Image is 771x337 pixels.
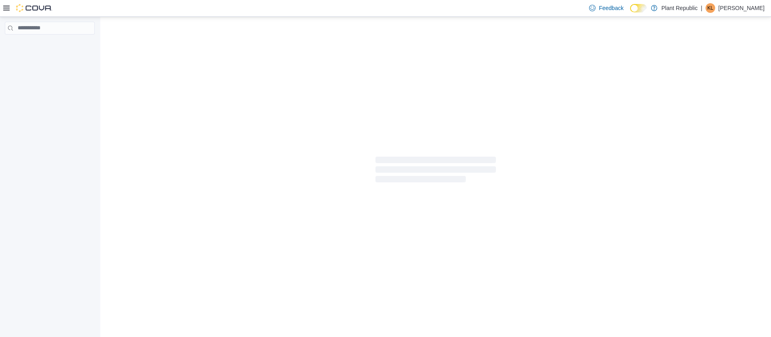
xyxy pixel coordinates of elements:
[375,158,496,184] span: Loading
[599,4,623,12] span: Feedback
[701,3,702,13] p: |
[661,3,698,13] p: Plant Republic
[630,4,647,12] input: Dark Mode
[630,12,630,13] span: Dark Mode
[718,3,765,13] p: [PERSON_NAME]
[5,36,95,55] nav: Complex example
[706,3,715,13] div: Kaya-Leena Mulera
[16,4,52,12] img: Cova
[708,3,714,13] span: KL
